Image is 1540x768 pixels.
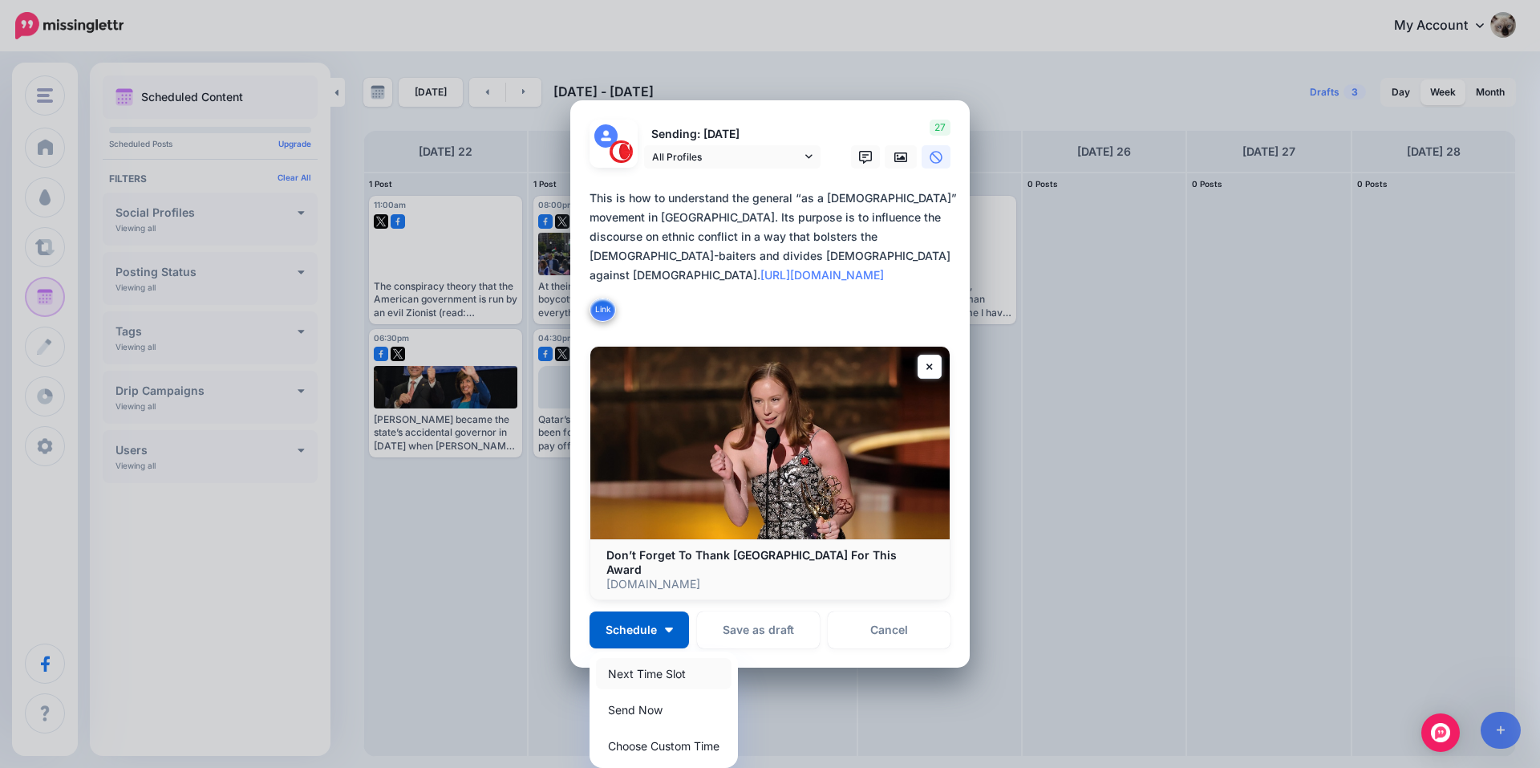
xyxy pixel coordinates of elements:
[596,730,731,762] a: Choose Custom Time
[652,148,801,165] span: All Profiles
[606,624,657,636] span: Schedule
[590,612,689,648] button: Schedule
[644,125,821,144] p: Sending: [DATE]
[610,140,633,164] img: 291864331_468958885230530_187971914351797662_n-bsa127305.png
[606,548,897,576] b: Don’t Forget To Thank [GEOGRAPHIC_DATA] For This Award
[665,628,673,632] img: arrow-down-white.png
[930,120,950,136] span: 27
[590,298,616,322] button: Link
[590,347,950,539] img: Don’t Forget To Thank Palestine For This Award
[606,577,934,591] p: [DOMAIN_NAME]
[596,658,731,689] a: Next Time Slot
[644,145,821,169] a: All Profiles
[590,189,958,285] div: This is how to understand the general “as a [DEMOGRAPHIC_DATA]” movement in [GEOGRAPHIC_DATA]. It...
[590,652,738,768] div: Schedule
[596,694,731,725] a: Send Now
[1421,713,1460,752] div: Open Intercom Messenger
[594,124,618,148] img: user_default_image.png
[828,612,950,648] a: Cancel
[697,612,820,648] button: Save as draft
